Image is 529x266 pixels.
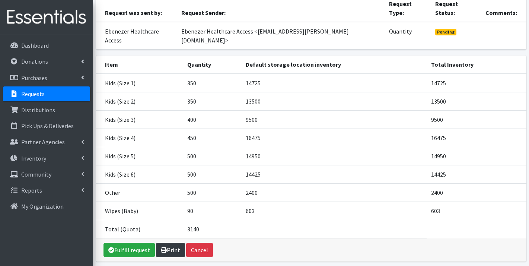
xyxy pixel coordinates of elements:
[183,147,241,165] td: 500
[427,129,526,147] td: 16475
[183,56,241,74] th: Quantity
[96,56,183,74] th: Item
[241,129,427,147] td: 16475
[177,22,385,50] td: Ebenezer Healthcare Access <[EMAIL_ADDRESS][PERSON_NAME][DOMAIN_NAME]>
[21,155,46,162] p: Inventory
[21,187,42,194] p: Reports
[427,183,526,202] td: 2400
[21,58,48,65] p: Donations
[241,110,427,129] td: 9500
[183,74,241,92] td: 350
[96,147,183,165] td: Kids (Size 5)
[3,151,90,166] a: Inventory
[427,165,526,183] td: 14425
[3,183,90,198] a: Reports
[241,183,427,202] td: 2400
[3,167,90,182] a: Community
[21,90,45,98] p: Requests
[3,86,90,101] a: Requests
[435,29,456,35] span: Pending
[3,134,90,149] a: Partner Agencies
[427,147,526,165] td: 14950
[21,171,51,178] p: Community
[3,118,90,133] a: Pick Ups & Deliveries
[21,122,74,130] p: Pick Ups & Deliveries
[96,202,183,220] td: Wipes (Baby)
[3,199,90,214] a: My Organization
[21,106,55,114] p: Distributions
[96,183,183,202] td: Other
[21,138,65,146] p: Partner Agencies
[241,92,427,110] td: 13500
[3,102,90,117] a: Distributions
[183,183,241,202] td: 500
[183,220,241,238] td: 3140
[96,129,183,147] td: Kids (Size 4)
[186,243,213,257] button: Cancel
[21,42,49,49] p: Dashboard
[427,202,526,220] td: 603
[96,92,183,110] td: Kids (Size 2)
[21,203,64,210] p: My Organization
[96,74,183,92] td: Kids (Size 1)
[241,165,427,183] td: 14425
[103,243,155,257] a: Fulfill request
[183,92,241,110] td: 350
[183,129,241,147] td: 450
[3,54,90,69] a: Donations
[96,110,183,129] td: Kids (Size 3)
[427,74,526,92] td: 14725
[96,165,183,183] td: Kids (Size 6)
[427,56,526,74] th: Total Inventory
[241,202,427,220] td: 603
[96,220,183,238] td: Total (Quota)
[156,243,185,257] a: Print
[385,22,431,50] td: Quantity
[3,5,90,30] img: HumanEssentials
[183,110,241,129] td: 400
[241,56,427,74] th: Default storage location inventory
[427,110,526,129] td: 9500
[241,74,427,92] td: 14725
[3,70,90,85] a: Purchases
[183,202,241,220] td: 90
[3,38,90,53] a: Dashboard
[183,165,241,183] td: 500
[427,92,526,110] td: 13500
[21,74,47,82] p: Purchases
[96,22,177,50] td: Ebenezer Healthcare Access
[241,147,427,165] td: 14950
